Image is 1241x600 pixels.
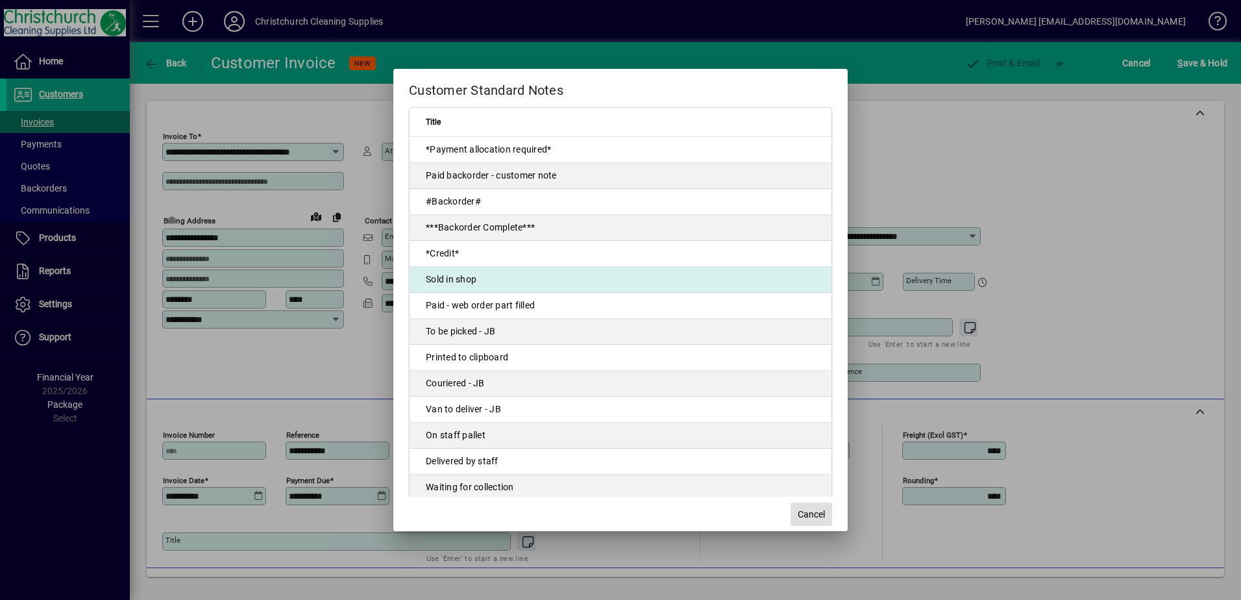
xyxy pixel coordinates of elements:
[410,345,831,371] td: Printed to clipboard
[393,69,848,106] h2: Customer Standard Notes
[410,371,831,397] td: Couriered - JB
[410,319,831,345] td: To be picked - JB
[410,163,831,189] td: Paid backorder - customer note
[410,267,831,293] td: Sold in shop
[410,293,831,319] td: Paid - web order part filled
[410,397,831,423] td: Van to deliver - JB
[791,503,832,526] button: Cancel
[410,449,831,475] td: Delivered by staff
[410,475,831,501] td: Waiting for collection
[410,189,831,215] td: #Backorder#
[410,423,831,449] td: On staff pallet
[798,508,825,521] span: Cancel
[410,137,831,163] td: *Payment allocation required*
[426,115,441,129] span: Title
